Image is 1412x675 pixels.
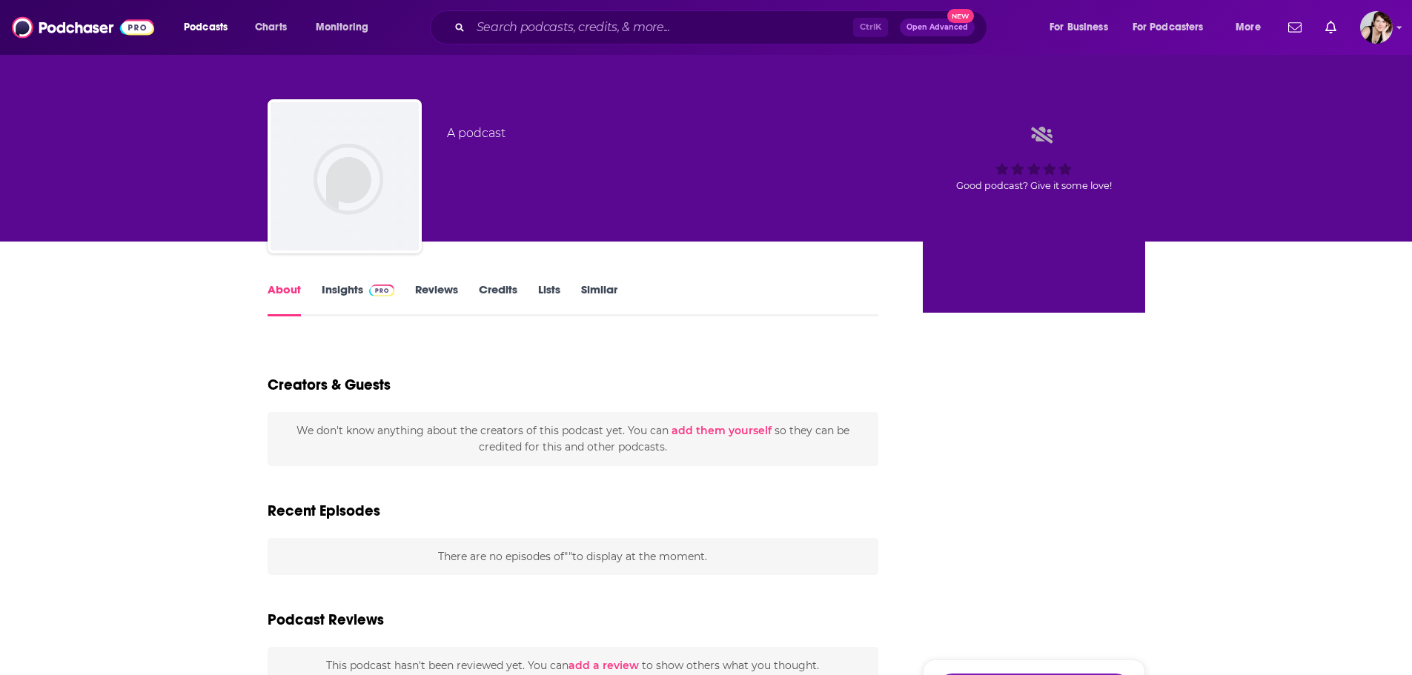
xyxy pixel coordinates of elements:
[900,19,975,36] button: Open AdvancedNew
[956,180,1112,191] span: Good podcast? Give it some love!
[581,282,617,316] a: Similar
[947,9,974,23] span: New
[1360,11,1393,44] button: Show profile menu
[326,659,819,672] span: This podcast hasn't been reviewed yet. You can to show others what you thought.
[853,18,888,37] span: Ctrl K
[1225,16,1279,39] button: open menu
[906,24,968,31] span: Open Advanced
[305,16,388,39] button: open menu
[255,17,287,38] span: Charts
[672,425,772,436] button: add them yourself
[268,611,384,629] h3: Podcast Reviews
[471,16,853,39] input: Search podcasts, credits, & more...
[1123,16,1225,39] button: open menu
[173,16,247,39] button: open menu
[1133,17,1204,38] span: For Podcasters
[415,282,458,316] a: Reviews
[268,502,380,520] h2: Recent Episodes
[1319,15,1342,40] a: Show notifications dropdown
[1282,15,1307,40] a: Show notifications dropdown
[268,282,301,316] a: About
[538,282,560,316] a: Lists
[1360,11,1393,44] img: User Profile
[184,17,228,38] span: Podcasts
[569,657,639,674] button: add a review
[296,424,849,453] span: We don't know anything about the creators of this podcast yet . You can so they can be credited f...
[322,282,395,316] a: InsightsPodchaser Pro
[923,113,1145,205] div: Good podcast? Give it some love!
[1039,16,1127,39] button: open menu
[438,550,707,563] span: There are no episodes of "" to display at the moment.
[1050,17,1108,38] span: For Business
[316,17,368,38] span: Monitoring
[444,10,1001,44] div: Search podcasts, credits, & more...
[268,376,391,394] h2: Creators & Guests
[369,285,395,296] img: Podchaser Pro
[245,16,296,39] a: Charts
[447,124,506,142] div: A podcast
[479,282,517,316] a: Credits
[12,13,154,41] img: Podchaser - Follow, Share and Rate Podcasts
[1360,11,1393,44] span: Logged in as tracy29121
[1236,17,1261,38] span: More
